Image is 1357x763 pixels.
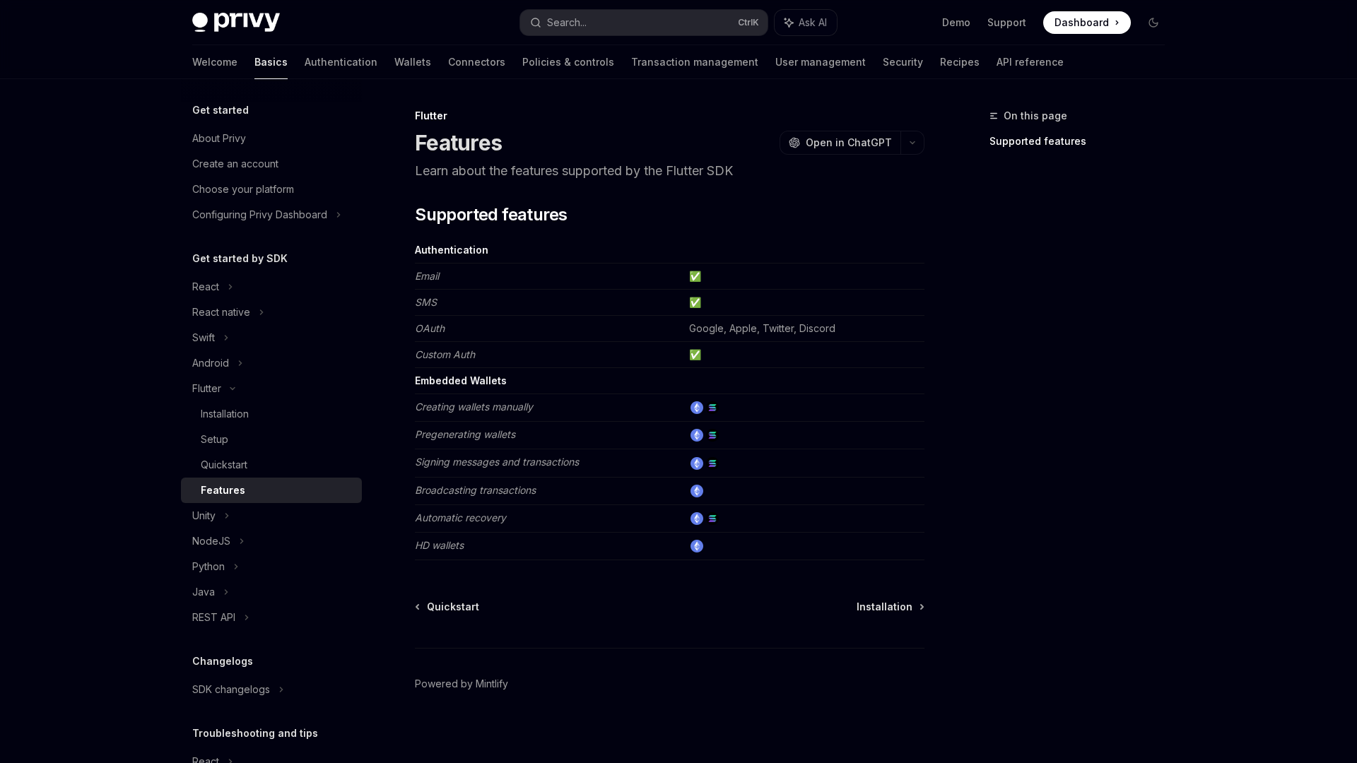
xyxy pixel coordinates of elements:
a: About Privy [181,126,362,151]
a: Welcome [192,45,237,79]
a: Create an account [181,151,362,177]
a: Connectors [448,45,505,79]
div: React [192,278,219,295]
em: Broadcasting transactions [415,484,536,496]
img: ethereum.png [691,540,703,552]
button: Toggle dark mode [1142,11,1165,34]
strong: Embedded Wallets [415,374,507,386]
td: ✅ [683,290,924,316]
a: User management [775,45,866,79]
div: Choose your platform [192,181,294,198]
div: REST API [192,609,235,626]
a: API reference [997,45,1064,79]
span: Open in ChatGPT [806,136,892,150]
div: React native [192,304,250,321]
div: Create an account [192,155,278,172]
a: Security [883,45,923,79]
a: Supported features [989,130,1176,153]
div: Flutter [192,380,221,397]
span: On this page [1004,107,1067,124]
div: Python [192,558,225,575]
td: Google, Apple, Twitter, Discord [683,316,924,342]
em: OAuth [415,322,445,334]
span: Quickstart [427,600,479,614]
a: Recipes [940,45,980,79]
div: Features [201,482,245,499]
div: NodeJS [192,533,230,550]
h5: Get started [192,102,249,119]
span: Ctrl K [738,17,759,28]
img: dark logo [192,13,280,32]
a: Basics [254,45,288,79]
img: ethereum.png [691,512,703,525]
a: Transaction management [631,45,758,79]
a: Dashboard [1043,11,1131,34]
em: Automatic recovery [415,511,506,524]
td: ✅ [683,342,924,368]
div: Setup [201,431,228,448]
a: Wallets [394,45,431,79]
em: Custom Auth [415,348,475,360]
strong: Authentication [415,244,488,256]
em: Email [415,270,439,282]
h5: Troubleshooting and tips [192,725,318,742]
h1: Features [415,130,502,155]
div: Android [192,355,229,372]
a: Features [181,478,362,503]
span: Installation [857,600,912,614]
img: ethereum.png [691,429,703,442]
img: ethereum.png [691,485,703,497]
div: About Privy [192,130,246,147]
a: Policies & controls [522,45,614,79]
em: HD wallets [415,539,464,551]
h5: Get started by SDK [192,250,288,267]
div: Swift [192,329,215,346]
img: solana.png [706,401,719,414]
div: Java [192,584,215,601]
span: Supported features [415,203,567,226]
div: Configuring Privy Dashboard [192,206,327,223]
img: ethereum.png [691,457,703,470]
em: Creating wallets manually [415,401,533,413]
div: Unity [192,507,216,524]
div: Flutter [415,109,924,123]
a: Quickstart [416,600,479,614]
img: solana.png [706,429,719,442]
span: Dashboard [1055,16,1109,30]
h5: Changelogs [192,653,253,670]
a: Installation [857,600,923,614]
p: Learn about the features supported by the Flutter SDK [415,161,924,181]
img: ethereum.png [691,401,703,414]
button: Search...CtrlK [520,10,768,35]
em: Pregenerating wallets [415,428,515,440]
td: ✅ [683,264,924,290]
a: Authentication [305,45,377,79]
a: Choose your platform [181,177,362,202]
div: Installation [201,406,249,422]
div: Quickstart [201,456,247,473]
div: SDK changelogs [192,681,270,698]
a: Demo [942,16,970,30]
img: solana.png [706,512,719,525]
a: Setup [181,427,362,452]
em: SMS [415,296,437,308]
a: Quickstart [181,452,362,478]
img: solana.png [706,457,719,470]
a: Support [987,16,1026,30]
a: Installation [181,401,362,427]
span: Ask AI [799,16,827,30]
div: Search... [547,14,587,31]
em: Signing messages and transactions [415,456,579,468]
button: Open in ChatGPT [780,131,900,155]
button: Ask AI [775,10,837,35]
a: Powered by Mintlify [415,677,508,691]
